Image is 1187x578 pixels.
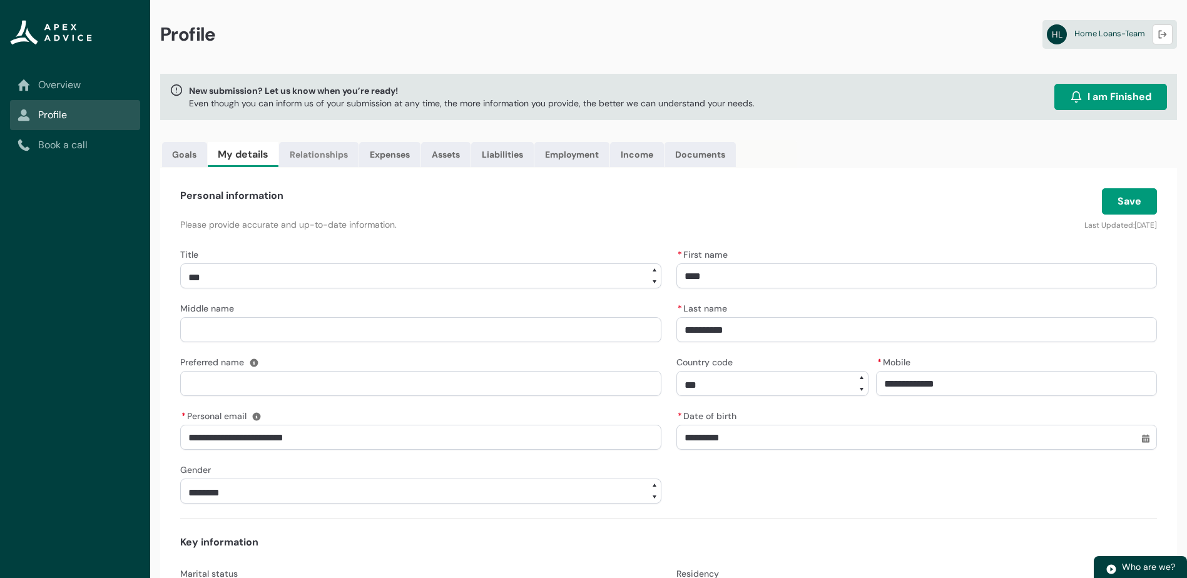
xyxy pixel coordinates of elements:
[180,249,198,260] span: Title
[676,407,741,422] label: Date of birth
[180,407,252,422] label: Personal email
[162,142,207,167] a: Goals
[610,142,664,167] a: Income
[208,142,278,167] a: My details
[1102,188,1157,215] button: Save
[18,108,133,123] a: Profile
[180,535,1157,550] h4: Key information
[1047,24,1067,44] abbr: HL
[1054,84,1167,110] button: I am Finished
[534,142,609,167] a: Employment
[180,464,211,475] span: Gender
[160,23,216,46] span: Profile
[189,84,755,97] span: New submission? Let us know when you’re ready!
[180,218,827,231] p: Please provide accurate and up-to-date information.
[1074,28,1145,39] span: Home Loans-Team
[1134,220,1157,230] lightning-formatted-date-time: [DATE]
[189,97,755,109] p: Even though you can inform us of your submission at any time, the more information you provide, t...
[1084,220,1134,230] lightning-formatted-text: Last Updated:
[1070,91,1083,103] img: alarm.svg
[1106,564,1117,575] img: play.svg
[18,138,133,153] a: Book a call
[877,357,882,368] abbr: required
[876,353,915,368] label: Mobile
[180,353,249,368] label: Preferred name
[676,357,733,368] span: Country code
[1122,561,1175,572] span: Who are we?
[1088,89,1151,104] span: I am Finished
[18,78,133,93] a: Overview
[10,70,140,160] nav: Sub page
[471,142,534,167] a: Liabilities
[181,410,186,422] abbr: required
[678,249,682,260] abbr: required
[1153,24,1173,44] button: Logout
[676,300,732,315] label: Last name
[180,300,239,315] label: Middle name
[678,303,682,314] abbr: required
[279,142,359,167] a: Relationships
[180,188,283,203] h4: Personal information
[678,410,682,422] abbr: required
[359,142,420,167] a: Expenses
[665,142,736,167] a: Documents
[676,246,733,261] label: First name
[1042,20,1177,49] a: HLHome Loans-Team
[10,20,92,45] img: Apex Advice Group
[421,142,471,167] a: Assets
